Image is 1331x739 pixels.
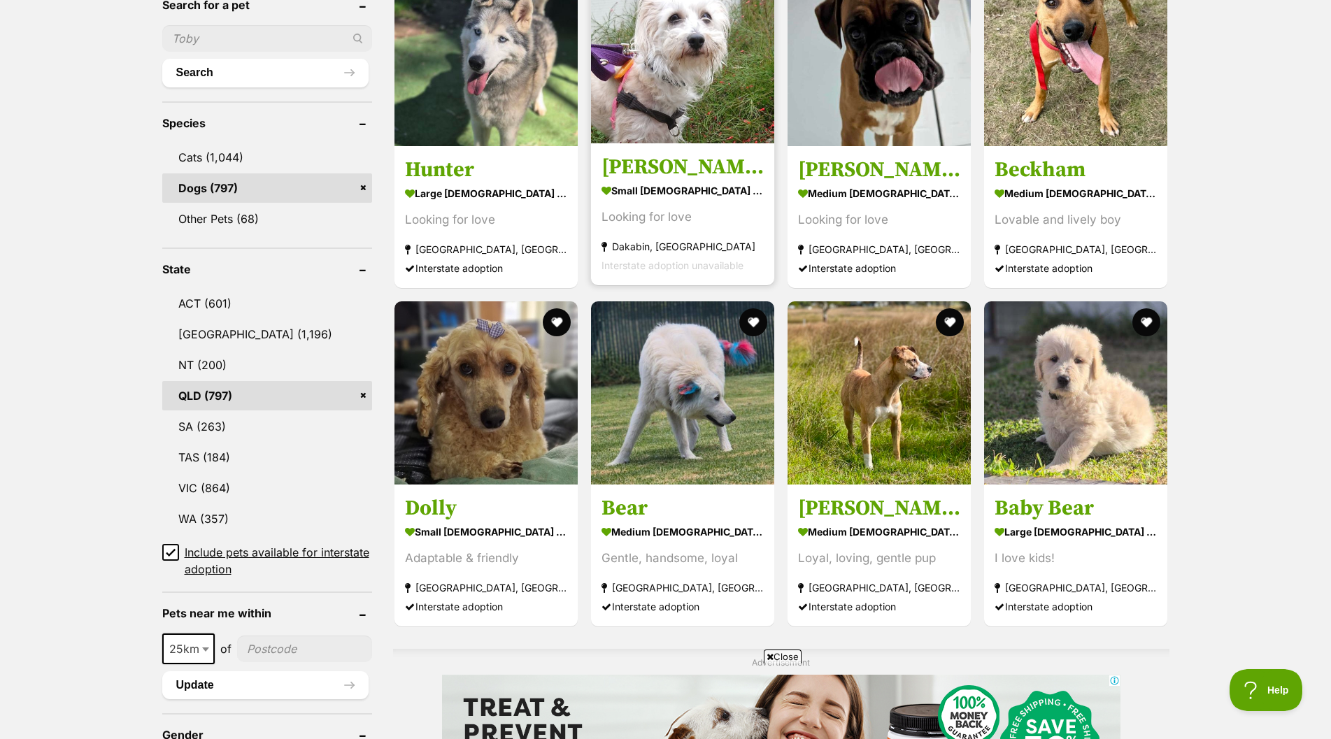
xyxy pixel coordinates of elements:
span: Interstate adoption unavailable [602,259,743,271]
strong: [GEOGRAPHIC_DATA], [GEOGRAPHIC_DATA] [602,578,764,597]
span: 25km [162,633,215,664]
a: Baby Bear large [DEMOGRAPHIC_DATA] Dog I love kids! [GEOGRAPHIC_DATA], [GEOGRAPHIC_DATA] Intersta... [984,485,1167,626]
button: favourite [936,308,964,336]
span: Close [764,650,802,663]
strong: [GEOGRAPHIC_DATA], [GEOGRAPHIC_DATA] [405,240,567,259]
a: [PERSON_NAME] medium [DEMOGRAPHIC_DATA] Dog Loyal, loving, gentle pup [GEOGRAPHIC_DATA], [GEOGRAP... [788,485,971,626]
a: Beckham medium [DEMOGRAPHIC_DATA] Dog Lovable and lively boy [GEOGRAPHIC_DATA], [GEOGRAPHIC_DATA]... [984,146,1167,288]
a: Dolly small [DEMOGRAPHIC_DATA] Dog Adaptable & friendly [GEOGRAPHIC_DATA], [GEOGRAPHIC_DATA] Inte... [394,485,578,626]
div: Interstate adoption [405,597,567,616]
span: of [220,640,232,657]
div: Looking for love [602,208,764,227]
header: State [162,263,372,275]
a: Hunter large [DEMOGRAPHIC_DATA] Dog Looking for love [GEOGRAPHIC_DATA], [GEOGRAPHIC_DATA] Interst... [394,146,578,288]
button: favourite [543,308,571,336]
strong: medium [DEMOGRAPHIC_DATA] Dog [798,183,960,203]
div: Interstate adoption [405,259,567,278]
div: Gentle, handsome, loyal [602,549,764,568]
h3: [PERSON_NAME] [602,154,764,180]
strong: [GEOGRAPHIC_DATA], [GEOGRAPHIC_DATA] [798,240,960,259]
img: Baby Bear - Maremma Sheepdog x Golden Retriever Dog [984,301,1167,485]
a: SA (263) [162,412,372,441]
button: favourite [1133,308,1161,336]
div: Looking for love [798,210,960,229]
strong: medium [DEMOGRAPHIC_DATA] Dog [798,522,960,542]
div: I love kids! [995,549,1157,568]
strong: small [DEMOGRAPHIC_DATA] Dog [602,180,764,201]
div: Loyal, loving, gentle pup [798,549,960,568]
h3: [PERSON_NAME] [798,157,960,183]
div: Looking for love [405,210,567,229]
div: Lovable and lively boy [995,210,1157,229]
strong: small [DEMOGRAPHIC_DATA] Dog [405,522,567,542]
a: Cats (1,044) [162,143,372,172]
a: NT (200) [162,350,372,380]
span: 25km [164,639,213,659]
h3: Dolly [405,495,567,522]
input: postcode [237,636,372,662]
h3: Bear [602,495,764,522]
strong: [GEOGRAPHIC_DATA], [GEOGRAPHIC_DATA] [995,578,1157,597]
button: favourite [739,308,767,336]
div: Interstate adoption [602,597,764,616]
div: Adaptable & friendly [405,549,567,568]
a: VIC (864) [162,473,372,503]
a: TAS (184) [162,443,372,472]
a: [GEOGRAPHIC_DATA] (1,196) [162,320,372,349]
div: Interstate adoption [995,597,1157,616]
a: Other Pets (68) [162,204,372,234]
button: Update [162,671,369,699]
h3: Beckham [995,157,1157,183]
strong: large [DEMOGRAPHIC_DATA] Dog [405,183,567,203]
img: Adeline - Bull Arab Dog [788,301,971,485]
strong: [GEOGRAPHIC_DATA], [GEOGRAPHIC_DATA] [405,578,567,597]
a: Include pets available for interstate adoption [162,544,372,577]
a: [PERSON_NAME] small [DEMOGRAPHIC_DATA] Dog Looking for love Dakabin, [GEOGRAPHIC_DATA] Interstate... [591,143,774,285]
strong: [GEOGRAPHIC_DATA], [GEOGRAPHIC_DATA] [798,578,960,597]
h3: Baby Bear [995,495,1157,522]
div: Interstate adoption [798,597,960,616]
a: WA (357) [162,504,372,533]
span: Include pets available for interstate adoption [185,544,372,577]
img: Bear - Maremma Sheepdog [591,301,774,485]
div: Interstate adoption [995,259,1157,278]
header: Species [162,117,372,129]
button: Search [162,59,369,87]
strong: medium [DEMOGRAPHIC_DATA] Dog [602,522,764,542]
a: Bear medium [DEMOGRAPHIC_DATA] Dog Gentle, handsome, loyal [GEOGRAPHIC_DATA], [GEOGRAPHIC_DATA] I... [591,485,774,626]
header: Pets near me within [162,607,372,619]
iframe: Help Scout Beacon - Open [1230,669,1303,711]
strong: large [DEMOGRAPHIC_DATA] Dog [995,522,1157,542]
strong: Dakabin, [GEOGRAPHIC_DATA] [602,237,764,256]
a: ACT (601) [162,289,372,318]
img: Dolly - Poodle (Miniature) Dog [394,301,578,485]
a: QLD (797) [162,381,372,410]
a: Dogs (797) [162,173,372,203]
a: [PERSON_NAME] medium [DEMOGRAPHIC_DATA] Dog Looking for love [GEOGRAPHIC_DATA], [GEOGRAPHIC_DATA]... [788,146,971,288]
input: Toby [162,25,372,52]
div: Interstate adoption [798,259,960,278]
h3: Hunter [405,157,567,183]
h3: [PERSON_NAME] [798,495,960,522]
iframe: Advertisement [327,669,1005,732]
strong: [GEOGRAPHIC_DATA], [GEOGRAPHIC_DATA] [995,240,1157,259]
strong: medium [DEMOGRAPHIC_DATA] Dog [995,183,1157,203]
